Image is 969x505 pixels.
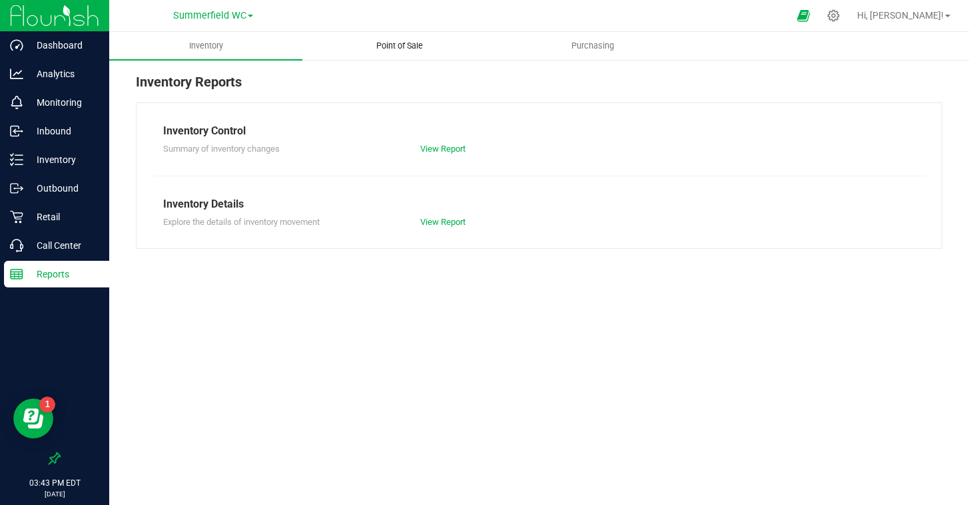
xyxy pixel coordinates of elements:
span: Open Ecommerce Menu [789,3,818,29]
div: Inventory Details [163,196,915,212]
span: Inventory [171,40,241,52]
span: Summerfield WC [173,10,246,21]
p: [DATE] [6,489,103,499]
a: View Report [420,217,466,227]
div: Inventory Control [163,123,915,139]
inline-svg: Outbound [10,182,23,195]
a: Point of Sale [302,32,495,60]
iframe: Resource center unread badge [39,397,55,413]
p: Reports [23,266,103,282]
inline-svg: Retail [10,210,23,224]
iframe: Resource center [13,399,53,438]
p: Outbound [23,180,103,196]
span: Point of Sale [358,40,441,52]
span: Purchasing [553,40,632,52]
inline-svg: Reports [10,267,23,281]
label: Pin the sidebar to full width on large screens [48,452,61,465]
span: Explore the details of inventory movement [163,217,320,227]
a: Purchasing [496,32,689,60]
inline-svg: Dashboard [10,39,23,52]
inline-svg: Analytics [10,67,23,81]
p: Analytics [23,66,103,82]
inline-svg: Inventory [10,153,23,166]
p: Dashboard [23,37,103,53]
p: Monitoring [23,94,103,110]
p: 03:43 PM EDT [6,477,103,489]
p: Inbound [23,123,103,139]
p: Inventory [23,152,103,168]
a: Inventory [109,32,302,60]
div: Manage settings [825,9,842,22]
p: Call Center [23,238,103,253]
p: Retail [23,209,103,225]
a: View Report [420,144,466,154]
span: Hi, [PERSON_NAME]! [857,10,944,21]
inline-svg: Monitoring [10,96,23,109]
div: Inventory Reports [136,72,942,102]
inline-svg: Inbound [10,124,23,138]
inline-svg: Call Center [10,239,23,252]
span: Summary of inventory changes [163,144,280,154]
